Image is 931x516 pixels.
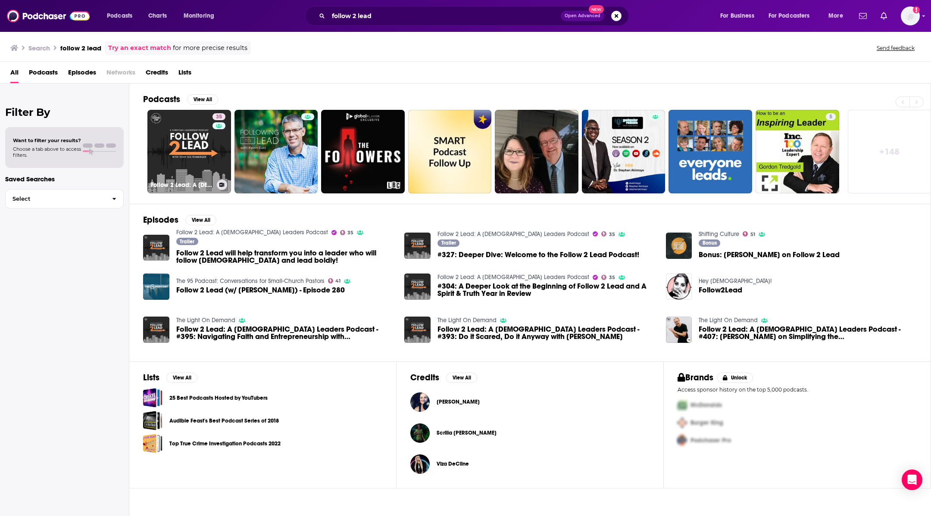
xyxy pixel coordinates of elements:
a: Audible Feast's Best Podcast Series of 2018 [169,416,279,426]
span: Burger King [690,419,723,426]
span: Podcasts [29,65,58,83]
span: Bonus [703,240,717,246]
a: Try an exact match [108,43,171,53]
a: Follow 2 Lead: A Christian Leaders Podcast [437,230,589,238]
a: 35Follow 2 Lead: A [DEMOGRAPHIC_DATA] Leaders Podcast [147,110,231,193]
a: Viza DeCline [437,460,469,467]
a: Follow 2 Lead: A Christian Leaders Podcast [437,274,589,281]
a: Lists [178,65,191,83]
a: Follow 2 Lead: A Christian Leaders Podcast - #395: Navigating Faith and Entrepreneurship with Mit... [176,326,394,340]
span: McDonalds [690,401,722,409]
span: Trailer [180,239,194,244]
button: Show profile menu [901,6,920,25]
a: 35 [601,231,615,236]
img: Podchaser - Follow, Share and Rate Podcasts [7,8,90,24]
button: Select [5,189,124,208]
img: Follow2Lead [666,274,692,300]
span: Follow 2 Lead will help transform you into a leader who will follow [DEMOGRAPHIC_DATA] and lead b... [176,249,394,264]
button: Celeste ConowitchCeleste Conowitch [410,388,650,416]
a: All [10,65,19,83]
a: Charts [143,9,172,23]
svg: Add a profile image [913,6,920,13]
a: #304: A Deeper Look at the Beginning of Follow 2 Lead and A Spirit & Truth Year in Review [404,274,431,300]
a: Follow 2 Lead will help transform you into a leader who will follow Christ and lead boldly! [143,235,169,261]
span: 35 [609,233,615,236]
button: View All [187,94,218,105]
img: Scrilla Dan [410,423,430,443]
a: Hey Ladies! [699,277,772,285]
a: EpisodesView All [143,214,216,225]
span: Charts [148,10,167,22]
span: Follow 2 Lead: A [DEMOGRAPHIC_DATA] Leaders Podcast - #393: Do it Scared, Do it Anyway with [PERS... [437,326,656,340]
button: Viza DeClineViza DeCline [410,450,650,478]
a: Viza DeCline [410,454,430,474]
a: #327: Deeper Dive: Welcome to the Follow 2 Lead Podcast! [437,251,639,258]
p: Saved Searches [5,175,124,183]
a: Top True Crime Investigation Podcasts 2022 [169,439,281,448]
img: Follow 2 Lead: A Christian Leaders Podcast - #395: Navigating Faith and Entrepreneurship with Mit... [143,317,169,343]
a: Follow 2 Lead will help transform you into a leader who will follow Christ and lead boldly! [176,249,394,264]
h2: Filter By [5,106,124,118]
img: Celeste Conowitch [410,392,430,412]
span: Choose a tab above to access filters. [13,146,81,158]
a: Follow 2 Lead (w/ Tony Miltenberger) - Episode 280 [143,274,169,300]
a: 5 [756,110,839,193]
a: Follow 2 Lead: A Christian Leaders Podcast - #393: Do it Scared, Do it Anyway with Emma Klips [437,326,656,340]
a: The 95 Podcast: Conversations for Small-Church Pastors [176,277,325,285]
h3: Follow 2 Lead: A [DEMOGRAPHIC_DATA] Leaders Podcast [151,181,213,189]
a: Credits [146,65,168,83]
button: Scrilla DanScrilla Dan [410,419,650,447]
a: Show notifications dropdown [856,9,870,23]
button: open menu [763,9,822,23]
span: Trailer [441,240,456,246]
h2: Credits [410,372,439,383]
a: 35 [340,230,354,235]
a: 25 Best Podcasts Hosted by YouTubers [143,388,162,407]
span: For Podcasters [769,10,810,22]
a: CreditsView All [410,372,477,383]
button: open menu [822,9,854,23]
img: Follow 2 Lead: A Christian Leaders Podcast - #393: Do it Scared, Do it Anyway with Emma Klips [404,317,431,343]
a: Follow 2 Lead (w/ Tony Miltenberger) - Episode 280 [176,286,345,294]
a: 41 [328,278,341,283]
span: Follow 2 Lead: A [DEMOGRAPHIC_DATA] Leaders Podcast - #395: Navigating Faith and Entrepreneurship... [176,326,394,340]
a: Shifting Culture [699,230,739,238]
a: Show notifications dropdown [877,9,890,23]
img: First Pro Logo [674,396,690,414]
a: 35 [601,275,615,280]
a: Follow2Lead [699,286,742,294]
a: Bonus: Joshua Johnson on Follow 2 Lead [699,251,840,258]
a: Audible Feast's Best Podcast Series of 2018 [143,411,162,430]
img: Bonus: Joshua Johnson on Follow 2 Lead [666,233,692,259]
span: Episodes [68,65,96,83]
span: 35 [609,276,615,280]
a: The Light On Demand [437,317,497,324]
span: #304: A Deeper Look at the Beginning of Follow 2 Lead and A Spirit & Truth Year in Review [437,283,656,297]
h2: Podcasts [143,94,180,105]
span: [PERSON_NAME] [437,398,480,405]
button: open menu [178,9,225,23]
h2: Lists [143,372,159,383]
span: 51 [750,233,755,236]
span: Follow 2 Lead: A [DEMOGRAPHIC_DATA] Leaders Podcast - #407: [PERSON_NAME] on Simplifying the [DEM... [699,326,917,340]
a: Follow 2 Lead: A Christian Leaders Podcast [176,229,328,236]
button: View All [166,373,197,383]
a: Top True Crime Investigation Podcasts 2022 [143,434,162,453]
button: Send feedback [874,44,917,52]
a: 35 [212,113,225,120]
span: 35 [347,231,353,235]
span: 5 [829,113,832,121]
img: #327: Deeper Dive: Welcome to the Follow 2 Lead Podcast! [404,233,431,259]
h3: Search [28,44,50,52]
